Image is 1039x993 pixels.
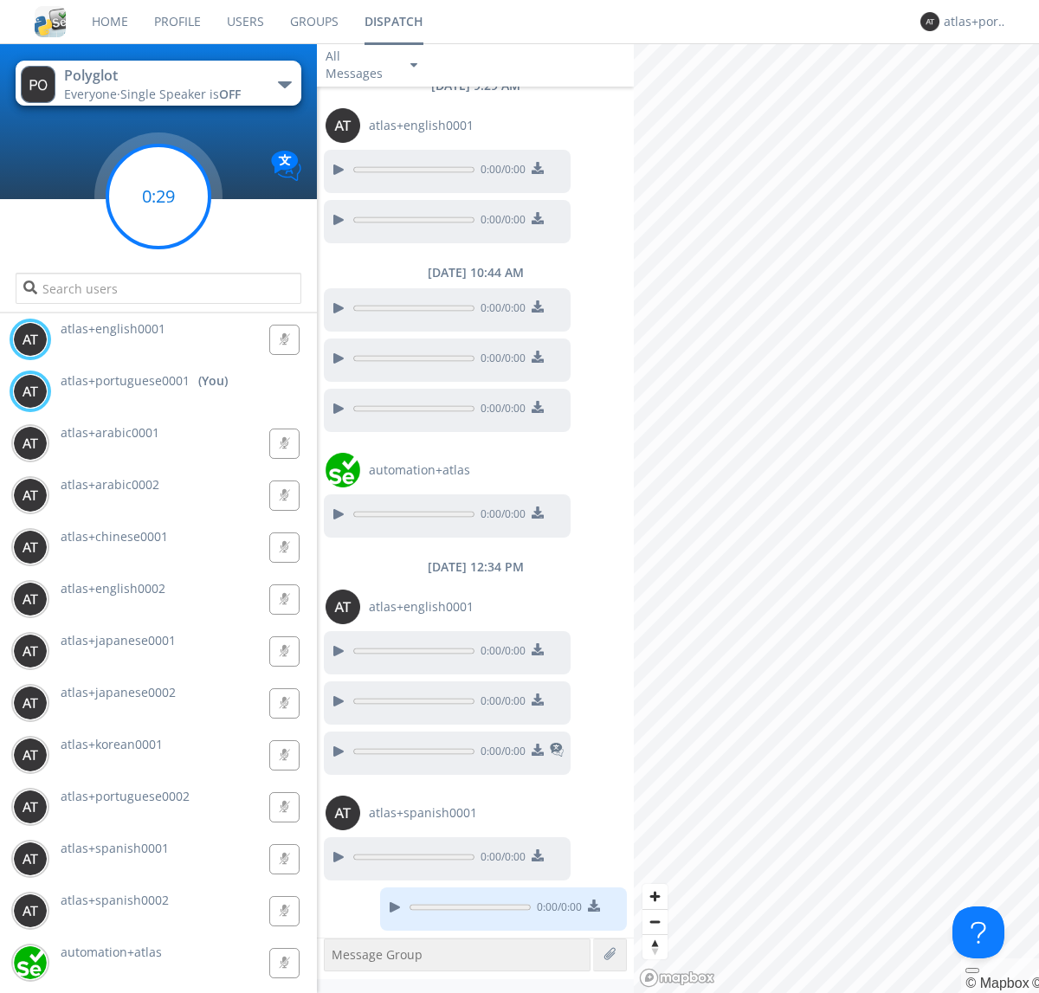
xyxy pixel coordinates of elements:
[474,300,526,319] span: 0:00 / 0:00
[13,841,48,876] img: 373638.png
[61,632,176,648] span: atlas+japanese0001
[61,528,168,545] span: atlas+chinese0001
[369,804,477,822] span: atlas+spanish0001
[952,906,1004,958] iframe: Toggle Customer Support
[965,976,1029,990] a: Mapbox
[532,693,544,706] img: download media button
[61,372,190,390] span: atlas+portuguese0001
[317,264,634,281] div: [DATE] 10:44 AM
[369,117,474,134] span: atlas+english0001
[61,944,162,960] span: automation+atlas
[13,426,48,461] img: 373638.png
[61,736,163,752] span: atlas+korean0001
[639,968,715,988] a: Mapbox logo
[61,684,176,700] span: atlas+japanese0002
[61,476,159,493] span: atlas+arabic0002
[550,740,564,763] span: This is a translated message
[474,506,526,526] span: 0:00 / 0:00
[474,744,526,763] span: 0:00 / 0:00
[920,12,939,31] img: 373638.png
[532,643,544,655] img: download media button
[474,162,526,181] span: 0:00 / 0:00
[532,744,544,756] img: download media button
[532,351,544,363] img: download media button
[13,893,48,928] img: 373638.png
[532,300,544,313] img: download media button
[474,693,526,713] span: 0:00 / 0:00
[13,686,48,720] img: 373638.png
[550,743,564,757] img: translated-message
[120,86,241,102] span: Single Speaker is
[532,849,544,861] img: download media button
[21,66,55,103] img: 373638.png
[642,935,668,959] span: Reset bearing to north
[16,273,300,304] input: Search users
[61,320,165,337] span: atlas+english0001
[474,849,526,868] span: 0:00 / 0:00
[531,900,582,919] span: 0:00 / 0:00
[198,372,228,390] div: (You)
[13,374,48,409] img: 373638.png
[61,424,159,441] span: atlas+arabic0001
[13,945,48,980] img: d2d01cd9b4174d08988066c6d424eccd
[588,900,600,912] img: download media button
[369,461,470,479] span: automation+atlas
[326,590,360,624] img: 373638.png
[16,61,300,106] button: PolyglotEveryone·Single Speaker isOFF
[532,506,544,519] img: download media button
[271,151,301,181] img: Translation enabled
[13,790,48,824] img: 373638.png
[326,796,360,830] img: 373638.png
[369,598,474,616] span: atlas+english0001
[219,86,241,102] span: OFF
[474,401,526,420] span: 0:00 / 0:00
[474,643,526,662] span: 0:00 / 0:00
[13,478,48,513] img: 373638.png
[61,840,169,856] span: atlas+spanish0001
[13,582,48,616] img: 373638.png
[35,6,66,37] img: cddb5a64eb264b2086981ab96f4c1ba7
[642,884,668,909] button: Zoom in
[410,63,417,68] img: caret-down-sm.svg
[13,738,48,772] img: 373638.png
[532,212,544,224] img: download media button
[642,909,668,934] button: Zoom out
[474,212,526,231] span: 0:00 / 0:00
[64,66,259,86] div: Polyglot
[532,401,544,413] img: download media button
[642,910,668,934] span: Zoom out
[532,162,544,174] img: download media button
[61,580,165,596] span: atlas+english0002
[326,453,360,487] img: d2d01cd9b4174d08988066c6d424eccd
[474,351,526,370] span: 0:00 / 0:00
[13,634,48,668] img: 373638.png
[642,934,668,959] button: Reset bearing to north
[61,892,169,908] span: atlas+spanish0002
[944,13,1009,30] div: atlas+portuguese0001
[13,322,48,357] img: 373638.png
[61,788,190,804] span: atlas+portuguese0002
[64,86,259,103] div: Everyone ·
[965,968,979,973] button: Toggle attribution
[317,558,634,576] div: [DATE] 12:34 PM
[326,108,360,143] img: 373638.png
[13,530,48,564] img: 373638.png
[326,48,395,82] div: All Messages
